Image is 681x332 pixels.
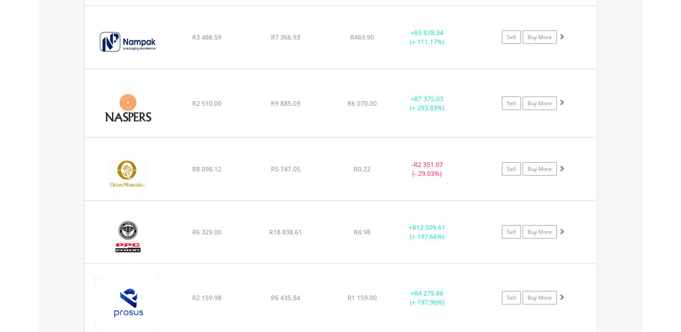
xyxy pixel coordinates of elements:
[502,225,521,239] a: Sell
[393,223,461,241] div: + (+ 197.66%)
[393,289,461,307] div: + (+ 197.96%)
[502,31,521,44] a: Sell
[502,291,521,305] a: Sell
[354,165,370,173] span: R0.22
[393,28,461,46] div: + (+ 111.17%)
[523,97,557,110] a: Buy More
[89,212,167,261] img: EQU.ZA.PPC.png
[414,28,443,37] span: R3 878.34
[271,99,300,108] span: R9 885.03
[347,293,377,302] span: R1 159.00
[347,99,377,108] span: R6 070.00
[89,81,167,135] img: EQU.ZA.NPN.png
[414,94,443,103] span: R7 375.03
[523,31,557,44] a: Buy More
[350,33,374,41] span: R469.90
[523,291,557,305] a: Buy More
[192,99,221,108] span: R2 510.00
[414,289,443,297] span: R4 275.86
[269,228,302,236] span: R18 838.61
[412,223,445,232] span: R12 509.61
[414,160,443,169] span: R2 351.07
[523,162,557,176] a: Buy More
[354,228,370,236] span: R4.98
[192,33,221,41] span: R3 488.59
[89,18,167,66] img: EQU.ZA.NPK.png
[271,165,300,173] span: R5 747.05
[192,165,221,173] span: R8 098.12
[502,162,521,176] a: Sell
[192,293,221,302] span: R2 159.98
[523,225,557,239] a: Buy More
[192,228,221,236] span: R6 329.00
[393,160,461,178] div: - (- 29.03%)
[89,275,167,329] img: EQU.ZA.PRX.png
[502,97,521,110] a: Sell
[89,149,167,198] img: EQU.ZA.ORN.png
[271,33,300,41] span: R7 366.93
[393,94,461,112] div: + (+ 293.83%)
[271,293,300,302] span: R6 435.84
